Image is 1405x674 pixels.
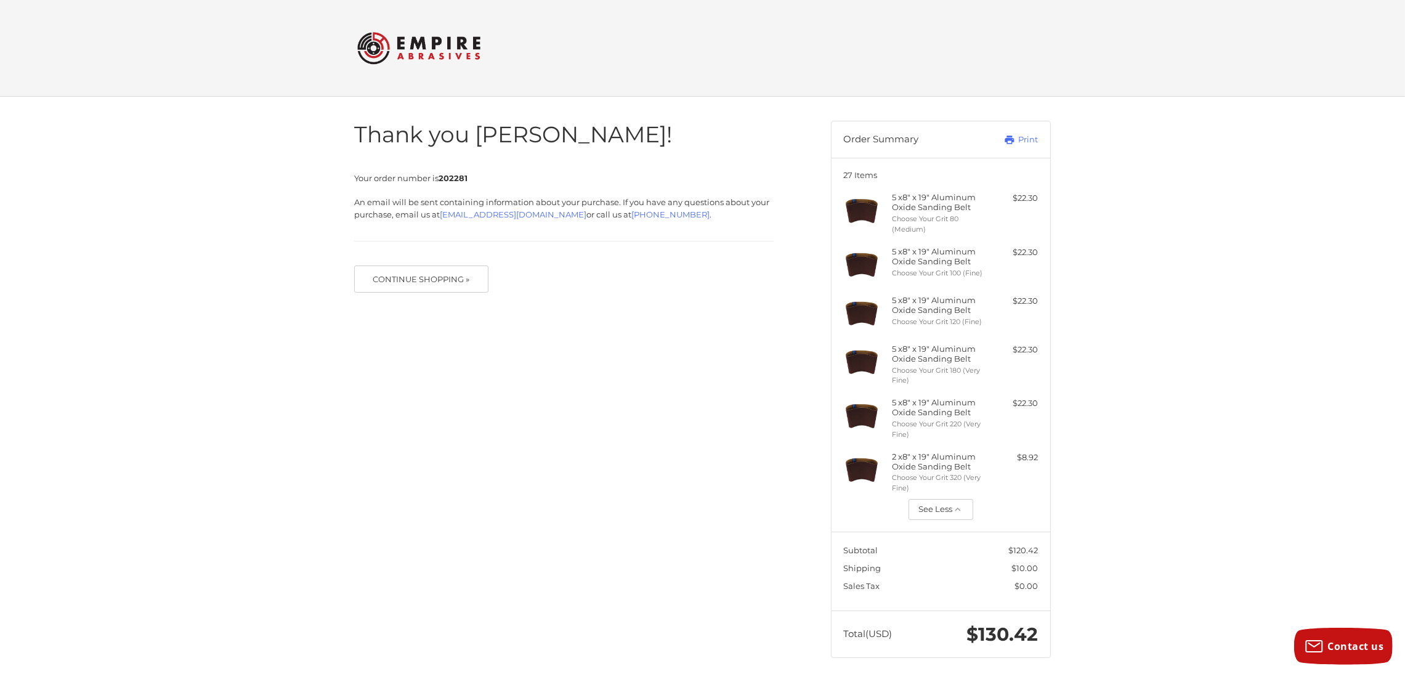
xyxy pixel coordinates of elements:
h4: 5 x 8" x 19" Aluminum Oxide Sanding Belt [893,344,987,364]
button: Continue Shopping » [354,266,488,293]
strong: 202281 [439,173,468,183]
a: Print [977,134,1038,146]
img: Empire Abrasives [357,24,480,72]
h4: 5 x 8" x 19" Aluminum Oxide Sanding Belt [893,397,987,418]
a: [PHONE_NUMBER] [631,209,710,219]
span: Subtotal [844,545,878,555]
div: $22.30 [990,397,1039,410]
span: $0.00 [1015,581,1039,591]
div: $22.30 [990,246,1039,259]
div: $8.92 [990,452,1039,464]
li: Choose Your Grit 80 (Medium) [893,214,987,234]
span: $120.42 [1009,545,1039,555]
h4: 5 x 8" x 19" Aluminum Oxide Sanding Belt [893,246,987,267]
button: Contact us [1294,628,1393,665]
span: Contact us [1328,639,1384,653]
h3: 27 Items [844,170,1039,180]
h4: 5 x 8" x 19" Aluminum Oxide Sanding Belt [893,295,987,315]
li: Choose Your Grit 100 (Fine) [893,268,987,278]
span: Total (USD) [844,628,893,639]
h4: 2 x 8" x 19" Aluminum Oxide Sanding Belt [893,452,987,472]
h3: Order Summary [844,134,978,146]
a: [EMAIL_ADDRESS][DOMAIN_NAME] [440,209,586,219]
span: $130.42 [967,623,1039,646]
div: $22.30 [990,295,1039,307]
span: An email will be sent containing information about your purchase. If you have any questions about... [354,197,769,219]
div: $22.30 [990,192,1039,205]
span: Sales Tax [844,581,880,591]
span: Your order number is [354,173,468,183]
li: Choose Your Grit 120 (Fine) [893,317,987,327]
div: $22.30 [990,344,1039,356]
span: $10.00 [1012,563,1039,573]
h1: Thank you [PERSON_NAME]! [354,121,774,148]
li: Choose Your Grit 320 (Very Fine) [893,473,987,493]
span: Shipping [844,563,881,573]
li: Choose Your Grit 220 (Very Fine) [893,419,987,439]
button: See Less [909,499,974,520]
h4: 5 x 8" x 19" Aluminum Oxide Sanding Belt [893,192,987,213]
li: Choose Your Grit 180 (Very Fine) [893,365,987,386]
